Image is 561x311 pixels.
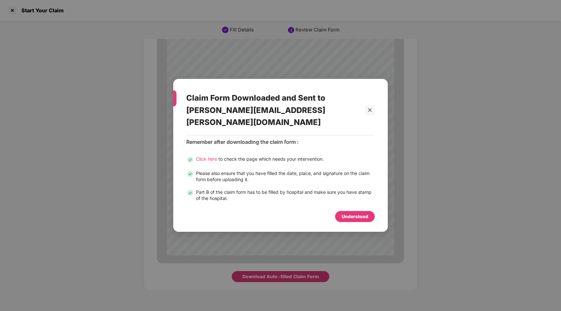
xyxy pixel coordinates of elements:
div: Remember after downloading the claim form : [186,139,375,146]
img: svg+xml;base64,PHN2ZyB3aWR0aD0iMjQiIGhlaWdodD0iMjQiIHZpZXdCb3g9IjAgMCAyNCAyNCIgZmlsbD0ibm9uZSIgeG... [186,170,194,178]
div: Claim Form Downloaded and Sent to [PERSON_NAME][EMAIL_ADDRESS][PERSON_NAME][DOMAIN_NAME] [186,85,359,135]
div: Part B of the claim form has to be filled by hospital and make sure you have stamp of the hospital. [196,189,375,202]
span: close [368,108,372,113]
div: to check the page which needs your intervention. [196,156,324,164]
img: svg+xml;base64,PHN2ZyB3aWR0aD0iMjQiIGhlaWdodD0iMjQiIHZpZXdCb3g9IjAgMCAyNCAyNCIgZmlsbD0ibm9uZSIgeG... [186,156,194,164]
span: Click here [196,156,217,162]
div: Please also ensure that you have filled the date, place, and signature on the claim form before u... [196,170,375,183]
div: Understood [342,213,368,220]
img: svg+xml;base64,PHN2ZyB3aWR0aD0iMjQiIGhlaWdodD0iMjQiIHZpZXdCb3g9IjAgMCAyNCAyNCIgZmlsbD0ibm9uZSIgeG... [186,189,194,197]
